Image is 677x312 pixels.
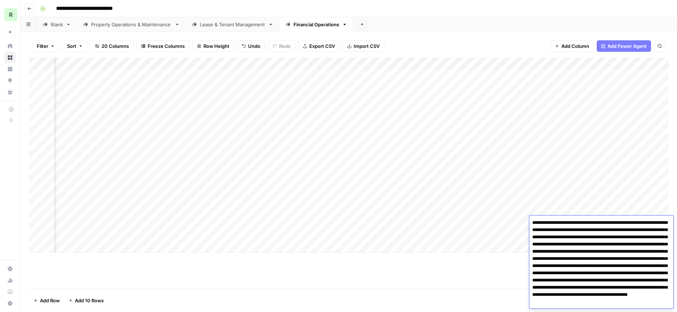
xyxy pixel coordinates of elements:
span: 20 Columns [102,42,129,50]
button: Help + Support [4,298,16,309]
span: R [9,10,13,19]
button: 20 Columns [90,40,134,52]
a: Insights [4,63,16,75]
button: Add 10 Rows [64,295,108,306]
span: Import CSV [354,42,380,50]
span: Export CSV [309,42,335,50]
a: Learning Hub [4,286,16,298]
a: Browse [4,52,16,63]
button: Import CSV [342,40,384,52]
a: Home [4,40,16,52]
a: Opportunities [4,75,16,86]
div: Property Operations & Maintenance [91,21,172,28]
span: Redo [279,42,291,50]
span: Sort [67,42,76,50]
div: Lease & Tenant Management [200,21,265,28]
button: Freeze Columns [136,40,189,52]
span: Freeze Columns [148,42,185,50]
span: Add Column [561,42,589,50]
a: Settings [4,263,16,275]
button: Export CSV [298,40,340,52]
button: Add Column [550,40,594,52]
button: Workspace: Re-Leased [4,6,16,24]
div: Blank [51,21,63,28]
a: Blank [37,17,77,32]
a: Property Operations & Maintenance [77,17,186,32]
a: Your Data [4,86,16,98]
span: Row Height [203,42,229,50]
span: Add Power Agent [607,42,647,50]
span: Undo [248,42,260,50]
button: Add Row [29,295,64,306]
span: Add 10 Rows [75,297,104,304]
a: Usage [4,275,16,286]
button: Redo [268,40,295,52]
span: Filter [37,42,48,50]
span: Add Row [40,297,60,304]
a: Financial Operations [279,17,353,32]
button: Undo [237,40,265,52]
a: Lease & Tenant Management [186,17,279,32]
div: Financial Operations [293,21,339,28]
button: Row Height [192,40,234,52]
button: Add Power Agent [597,40,651,52]
button: Sort [62,40,88,52]
button: Filter [32,40,59,52]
